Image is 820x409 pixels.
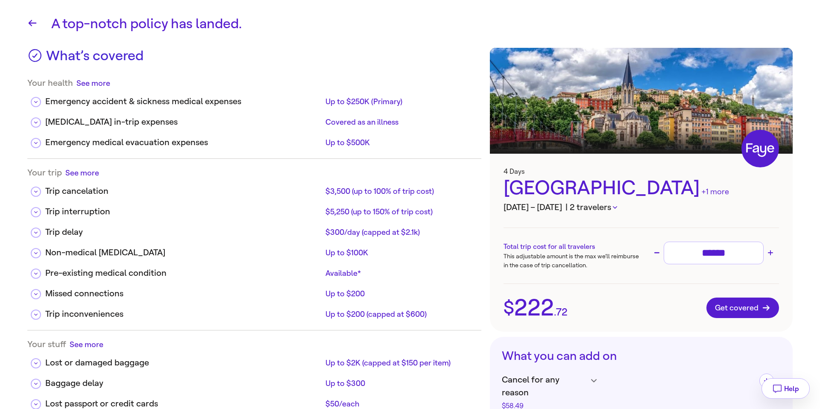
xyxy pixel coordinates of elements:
div: Missed connectionsUp to $200 [27,280,481,301]
div: Up to $300 [325,378,474,389]
div: [GEOGRAPHIC_DATA] [504,175,779,201]
div: Trip interruption [45,205,322,218]
button: | 2 travelers [565,201,617,214]
div: Baggage delay [45,377,322,390]
div: Up to $2K (capped at $150 per item) [325,358,474,368]
div: Trip interruption$5,250 (up to 150% of trip cost) [27,199,481,219]
button: See more [65,167,99,178]
div: Up to $200 (capped at $600) [325,309,474,319]
div: Trip cancelation [45,185,322,198]
span: Help [784,385,799,393]
h3: [DATE] – [DATE] [504,201,779,214]
div: Emergency medical evacuation expensesUp to $500K [27,129,481,150]
div: Non-medical [MEDICAL_DATA] [45,246,322,259]
div: Available* [325,268,474,278]
div: +1 more [701,186,729,198]
div: Baggage delayUp to $300 [27,370,481,391]
div: Trip inconveniences [45,308,322,321]
div: Non-medical [MEDICAL_DATA]Up to $100K [27,240,481,260]
div: Your trip [27,167,481,178]
button: See more [70,339,103,350]
div: $300/day (capped at $2.1k) [325,227,474,237]
div: Covered as an illness [325,117,474,127]
h1: A top-notch policy has landed. [51,14,793,34]
div: Your health [27,78,481,88]
div: Up to $100K [325,248,474,258]
button: Get covered [706,298,779,318]
span: Get covered [715,304,770,312]
div: Trip cancelation$3,500 (up to 100% of trip cost) [27,178,481,199]
input: Trip cost [668,245,760,260]
div: [MEDICAL_DATA] in-trip expensesCovered as an illness [27,109,481,129]
div: Missed connections [45,287,322,300]
span: Cancel for any reason [502,374,586,399]
div: Emergency accident & sickness medical expenses [45,95,322,108]
div: Pre-existing medical condition [45,267,322,280]
div: Up to $500K [325,137,474,148]
button: See more [76,78,110,88]
div: $50/each [325,399,474,409]
div: Trip inconveniencesUp to $200 (capped at $600) [27,301,481,321]
button: Decrease trip cost [652,248,662,258]
div: Your stuff [27,339,481,350]
div: Pre-existing medical conditionAvailable* [27,260,481,280]
div: Lost or damaged baggage [45,356,322,369]
h3: What’s covered [46,48,143,69]
button: Increase trip cost [765,248,776,258]
p: This adjustable amount is the max we’ll reimburse in the case of trip cancellation. [504,252,641,270]
div: Emergency medical evacuation expenses [45,136,322,149]
div: Trip delay [45,226,322,239]
h3: Total trip cost for all travelers [504,242,641,252]
div: Emergency accident & sickness medical expensesUp to $250K (Primary) [27,88,481,109]
span: $ [504,299,514,317]
div: [MEDICAL_DATA] in-trip expenses [45,116,322,129]
span: 222 [514,296,554,319]
button: Help [761,378,810,399]
h3: 4 Days [504,167,779,175]
span: . [554,307,556,317]
div: Trip delay$300/day (capped at $2.1k) [27,219,481,240]
div: Up to $200 [325,289,474,299]
div: $3,500 (up to 100% of trip cost) [325,186,474,196]
div: Lost or damaged baggageUp to $2K (capped at $150 per item) [27,350,481,370]
h3: What you can add on [502,349,781,363]
div: $5,250 (up to 150% of trip cost) [325,207,474,217]
span: 72 [556,307,568,317]
div: Up to $250K (Primary) [325,96,474,107]
button: Add Cancel for any reason [759,374,774,388]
